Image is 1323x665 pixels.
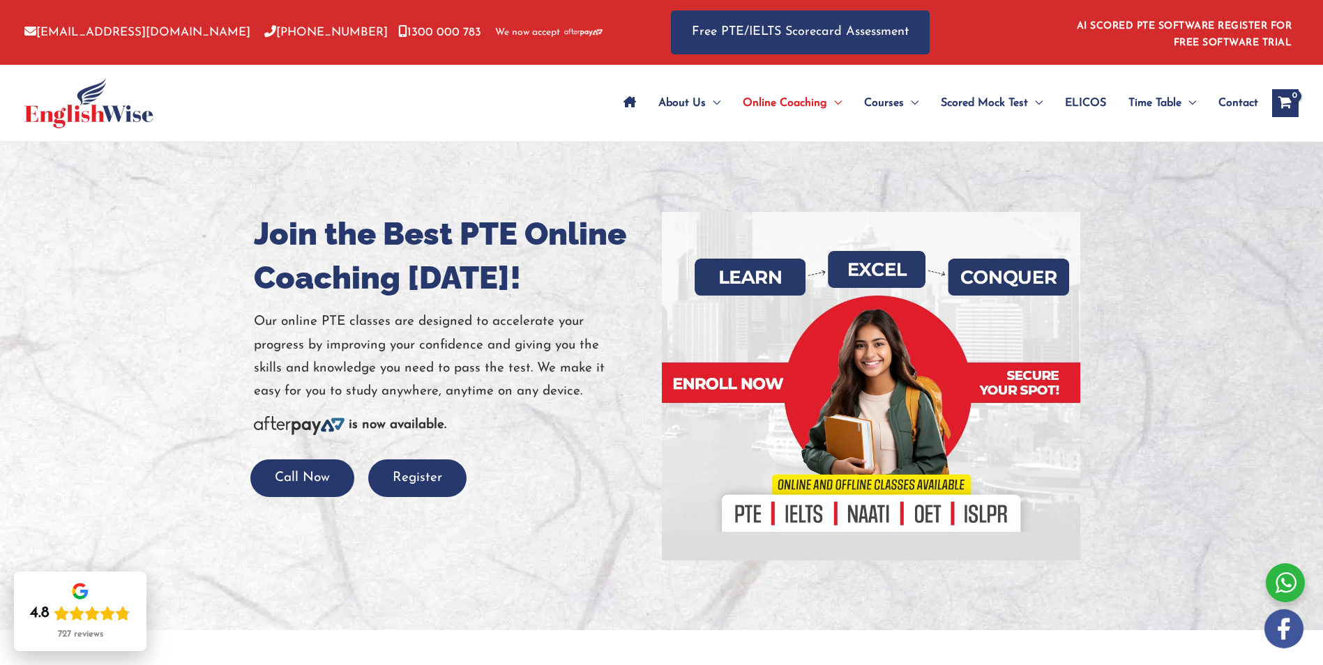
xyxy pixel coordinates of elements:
[368,471,467,484] a: Register
[671,10,930,54] a: Free PTE/IELTS Scorecard Assessment
[1077,21,1292,48] a: AI SCORED PTE SOFTWARE REGISTER FOR FREE SOFTWARE TRIAL
[1054,79,1117,128] a: ELICOS
[827,79,842,128] span: Menu Toggle
[612,79,1258,128] nav: Site Navigation: Main Menu
[1128,79,1181,128] span: Time Table
[904,79,918,128] span: Menu Toggle
[495,26,560,40] span: We now accept
[1181,79,1196,128] span: Menu Toggle
[1068,10,1299,55] aside: Header Widget 1
[254,212,651,300] h1: Join the Best PTE Online Coaching [DATE]!
[743,79,827,128] span: Online Coaching
[732,79,853,128] a: Online CoachingMenu Toggle
[398,26,481,38] a: 1300 000 783
[853,79,930,128] a: CoursesMenu Toggle
[254,416,345,435] img: Afterpay-Logo
[706,79,720,128] span: Menu Toggle
[349,418,446,431] b: is now available.
[24,78,153,128] img: cropped-ew-logo
[564,29,603,36] img: Afterpay-Logo
[941,79,1028,128] span: Scored Mock Test
[1028,79,1043,128] span: Menu Toggle
[1065,79,1106,128] span: ELICOS
[368,459,467,498] button: Register
[264,26,388,38] a: [PHONE_NUMBER]
[24,26,250,38] a: [EMAIL_ADDRESS][DOMAIN_NAME]
[1117,79,1207,128] a: Time TableMenu Toggle
[30,604,130,623] div: Rating: 4.8 out of 5
[1218,79,1258,128] span: Contact
[647,79,732,128] a: About UsMenu Toggle
[1264,609,1303,648] img: white-facebook.png
[1207,79,1258,128] a: Contact
[250,459,354,498] button: Call Now
[930,79,1054,128] a: Scored Mock TestMenu Toggle
[1272,89,1299,117] a: View Shopping Cart, empty
[658,79,706,128] span: About Us
[30,604,50,623] div: 4.8
[250,471,354,484] a: Call Now
[864,79,904,128] span: Courses
[254,310,651,403] p: Our online PTE classes are designed to accelerate your progress by improving your confidence and ...
[58,629,103,640] div: 727 reviews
